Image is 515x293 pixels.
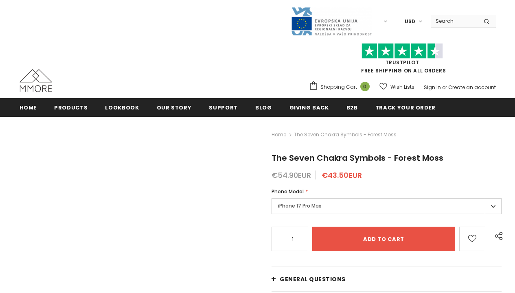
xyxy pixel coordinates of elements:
[291,17,372,24] a: Javni Razpis
[405,17,415,26] span: USD
[105,104,139,112] span: Lookbook
[431,15,478,27] input: Search Site
[255,104,272,112] span: Blog
[309,81,374,93] a: Shopping Cart 0
[362,43,443,59] img: Trust Pilot Stars
[390,83,414,91] span: Wish Lists
[280,275,346,283] span: General Questions
[272,170,311,180] span: €54.90EUR
[375,98,436,116] a: Track your order
[272,130,286,140] a: Home
[20,104,37,112] span: Home
[375,104,436,112] span: Track your order
[54,98,88,116] a: Products
[448,84,496,91] a: Create an account
[54,104,88,112] span: Products
[294,130,397,140] span: The Seven Chakra Symbols - Forest Moss
[322,170,362,180] span: €43.50EUR
[255,98,272,116] a: Blog
[209,104,238,112] span: support
[360,82,370,91] span: 0
[272,152,443,164] span: The Seven Chakra Symbols - Forest Moss
[157,98,192,116] a: Our Story
[272,188,304,195] span: Phone Model
[289,104,329,112] span: Giving back
[20,98,37,116] a: Home
[442,84,447,91] span: or
[272,198,502,214] label: iPhone 17 Pro Max
[272,267,502,291] a: General Questions
[309,47,496,74] span: FREE SHIPPING ON ALL ORDERS
[424,84,441,91] a: Sign In
[157,104,192,112] span: Our Story
[105,98,139,116] a: Lookbook
[289,98,329,116] a: Giving back
[312,227,455,251] input: Add to cart
[379,80,414,94] a: Wish Lists
[346,98,358,116] a: B2B
[20,69,52,92] img: MMORE Cases
[320,83,357,91] span: Shopping Cart
[346,104,358,112] span: B2B
[291,7,372,36] img: Javni Razpis
[386,59,419,66] a: Trustpilot
[209,98,238,116] a: support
